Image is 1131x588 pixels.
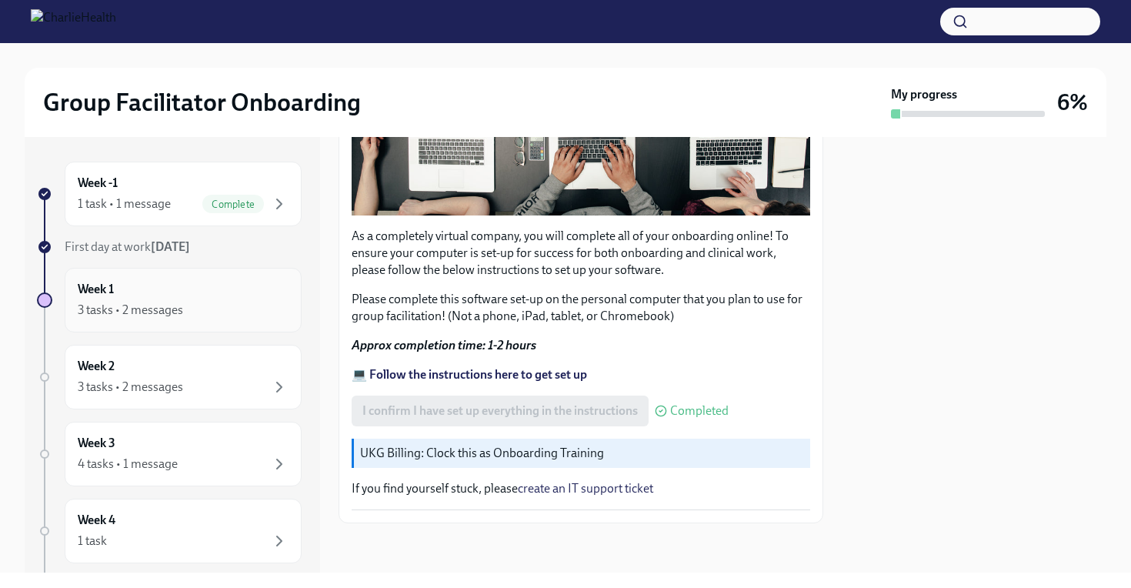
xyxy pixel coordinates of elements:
[43,87,361,118] h2: Group Facilitator Onboarding
[78,175,118,192] h6: Week -1
[78,195,171,212] div: 1 task • 1 message
[37,162,302,226] a: Week -11 task • 1 messageComplete
[891,86,957,103] strong: My progress
[352,228,810,279] p: As a completely virtual company, you will complete all of your onboarding online! To ensure your ...
[78,533,107,550] div: 1 task
[78,302,183,319] div: 3 tasks • 2 messages
[352,291,810,325] p: Please complete this software set-up on the personal computer that you plan to use for group faci...
[37,345,302,409] a: Week 23 tasks • 2 messages
[37,268,302,332] a: Week 13 tasks • 2 messages
[37,422,302,486] a: Week 34 tasks • 1 message
[78,512,115,529] h6: Week 4
[670,405,729,417] span: Completed
[360,445,804,462] p: UKG Billing: Clock this as Onboarding Training
[78,456,178,473] div: 4 tasks • 1 message
[37,239,302,256] a: First day at work[DATE]
[352,480,810,497] p: If you find yourself stuck, please
[352,338,536,352] strong: Approx completion time: 1-2 hours
[151,239,190,254] strong: [DATE]
[78,281,114,298] h6: Week 1
[1057,89,1088,116] h3: 6%
[518,481,653,496] a: create an IT support ticket
[78,435,115,452] h6: Week 3
[31,9,116,34] img: CharlieHealth
[78,379,183,396] div: 3 tasks • 2 messages
[65,239,190,254] span: First day at work
[37,499,302,563] a: Week 41 task
[78,358,115,375] h6: Week 2
[352,367,587,382] a: 💻 Follow the instructions here to get set up
[202,199,264,210] span: Complete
